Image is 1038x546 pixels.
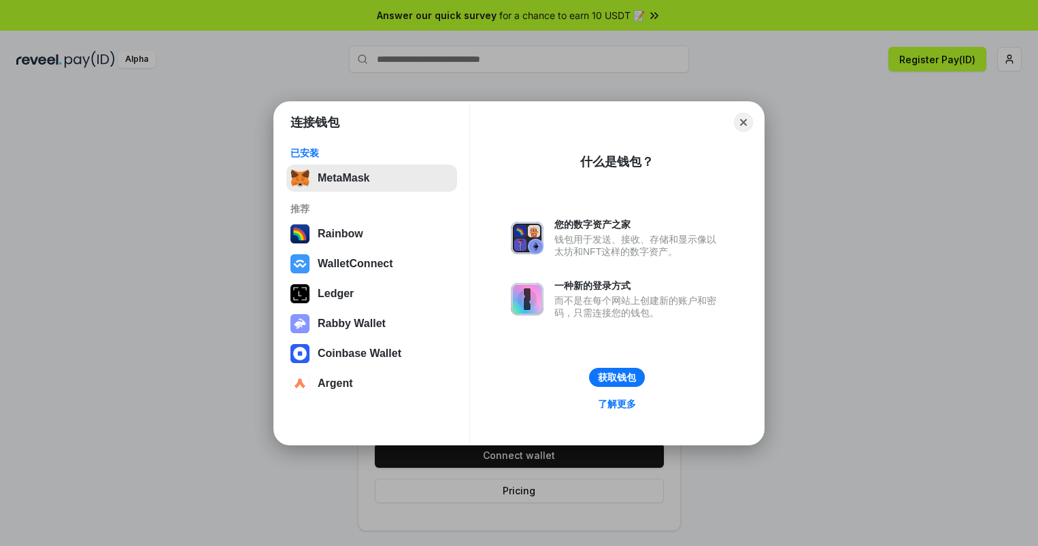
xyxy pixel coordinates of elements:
div: Ledger [318,288,354,300]
div: 您的数字资产之家 [554,218,723,231]
div: Rainbow [318,228,363,240]
button: MetaMask [286,165,457,192]
img: svg+xml,%3Csvg%20xmlns%3D%22http%3A%2F%2Fwww.w3.org%2F2000%2Fsvg%22%20width%3D%2228%22%20height%3... [290,284,309,303]
button: WalletConnect [286,250,457,277]
div: Argent [318,377,353,390]
img: svg+xml,%3Csvg%20xmlns%3D%22http%3A%2F%2Fwww.w3.org%2F2000%2Fsvg%22%20fill%3D%22none%22%20viewBox... [511,222,543,254]
h1: 连接钱包 [290,114,339,131]
button: 获取钱包 [589,368,645,387]
img: svg+xml,%3Csvg%20width%3D%2228%22%20height%3D%2228%22%20viewBox%3D%220%200%2028%2028%22%20fill%3D... [290,254,309,273]
div: 推荐 [290,203,453,215]
button: Rainbow [286,220,457,248]
button: Ledger [286,280,457,307]
div: 了解更多 [598,398,636,410]
img: svg+xml,%3Csvg%20width%3D%22120%22%20height%3D%22120%22%20viewBox%3D%220%200%20120%20120%22%20fil... [290,224,309,243]
div: 获取钱包 [598,371,636,383]
div: Coinbase Wallet [318,347,401,360]
div: 而不是在每个网站上创建新的账户和密码，只需连接您的钱包。 [554,294,723,319]
div: 钱包用于发送、接收、存储和显示像以太坊和NFT这样的数字资产。 [554,233,723,258]
img: svg+xml,%3Csvg%20xmlns%3D%22http%3A%2F%2Fwww.w3.org%2F2000%2Fsvg%22%20fill%3D%22none%22%20viewBox... [290,314,309,333]
div: 一种新的登录方式 [554,279,723,292]
img: svg+xml,%3Csvg%20fill%3D%22none%22%20height%3D%2233%22%20viewBox%3D%220%200%2035%2033%22%20width%... [290,169,309,188]
button: Argent [286,370,457,397]
button: Coinbase Wallet [286,340,457,367]
div: 什么是钱包？ [580,154,654,170]
a: 了解更多 [590,395,644,413]
div: 已安装 [290,147,453,159]
img: svg+xml,%3Csvg%20width%3D%2228%22%20height%3D%2228%22%20viewBox%3D%220%200%2028%2028%22%20fill%3D... [290,374,309,393]
div: MetaMask [318,172,369,184]
img: svg+xml,%3Csvg%20xmlns%3D%22http%3A%2F%2Fwww.w3.org%2F2000%2Fsvg%22%20fill%3D%22none%22%20viewBox... [511,283,543,315]
button: Close [734,113,753,132]
img: svg+xml,%3Csvg%20width%3D%2228%22%20height%3D%2228%22%20viewBox%3D%220%200%2028%2028%22%20fill%3D... [290,344,309,363]
button: Rabby Wallet [286,310,457,337]
div: WalletConnect [318,258,393,270]
div: Rabby Wallet [318,318,386,330]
